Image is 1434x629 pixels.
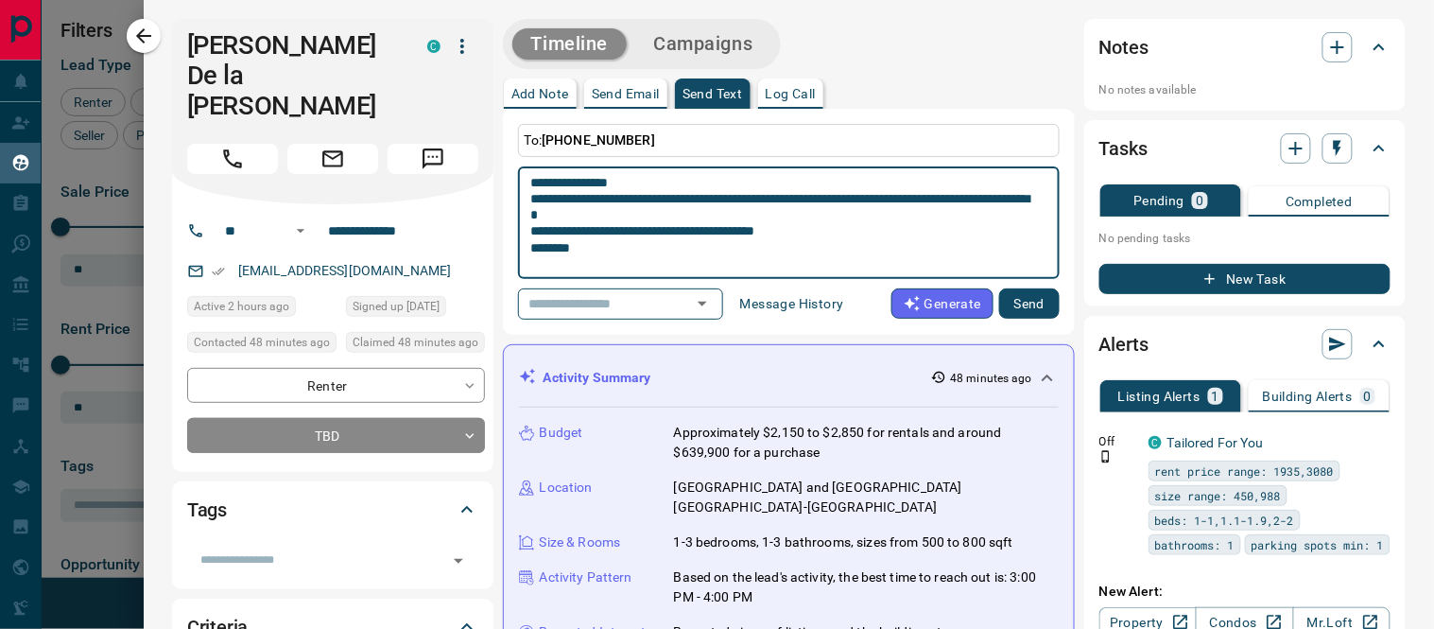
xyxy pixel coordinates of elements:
[187,332,337,358] div: Wed Sep 17 2025
[1155,486,1281,505] span: size range: 450,988
[187,30,399,121] h1: [PERSON_NAME] De la [PERSON_NAME]
[1155,535,1235,554] span: bathrooms: 1
[891,288,993,319] button: Generate
[1099,450,1113,463] svg: Push Notification Only
[542,132,655,148] span: [PHONE_NUMBER]
[999,288,1060,319] button: Send
[674,533,1013,552] p: 1-3 bedrooms, 1-3 bathrooms, sizes from 500 to 800 sqft
[540,423,583,443] p: Budget
[540,478,593,498] p: Location
[1099,126,1391,171] div: Tasks
[1099,322,1391,367] div: Alerts
[1099,81,1391,98] p: No notes available
[287,144,378,174] span: Email
[346,296,485,323] div: Sun Jun 29 2025
[346,332,485,358] div: Wed Sep 17 2025
[187,144,278,174] span: Call
[519,360,1059,395] div: Activity Summary48 minutes ago
[1212,390,1219,403] p: 1
[1133,194,1184,207] p: Pending
[1263,390,1353,403] p: Building Alerts
[592,87,660,100] p: Send Email
[544,368,651,388] p: Activity Summary
[1155,511,1294,530] span: beds: 1-1,1.1-1.9,2-2
[187,495,227,525] h2: Tags
[674,478,1059,517] p: [GEOGRAPHIC_DATA] and [GEOGRAPHIC_DATA] [GEOGRAPHIC_DATA]-[GEOGRAPHIC_DATA]
[518,124,1060,157] p: To:
[1099,32,1149,62] h2: Notes
[1118,390,1201,403] p: Listing Alerts
[682,87,743,100] p: Send Text
[187,418,485,453] div: TBD
[187,487,478,533] div: Tags
[950,370,1032,387] p: 48 minutes ago
[766,87,816,100] p: Log Call
[1196,194,1203,207] p: 0
[187,368,485,403] div: Renter
[1364,390,1372,403] p: 0
[1099,224,1391,253] p: No pending tasks
[353,333,478,352] span: Claimed 48 minutes ago
[1286,195,1353,208] p: Completed
[1252,535,1384,554] span: parking spots min: 1
[194,297,289,316] span: Active 2 hours ago
[289,219,312,242] button: Open
[353,297,440,316] span: Signed up [DATE]
[540,568,632,587] p: Activity Pattern
[674,568,1059,607] p: Based on the lead's activity, the best time to reach out is: 3:00 PM - 4:00 PM
[1155,462,1334,480] span: rent price range: 1935,3080
[187,296,337,323] div: Wed Sep 17 2025
[689,290,716,317] button: Open
[1099,582,1391,602] p: New Alert:
[1099,264,1391,294] button: New Task
[1167,435,1264,450] a: Tailored For You
[445,548,472,574] button: Open
[1099,329,1149,359] h2: Alerts
[1099,25,1391,70] div: Notes
[729,288,855,319] button: Message History
[1149,436,1162,449] div: condos.ca
[1099,133,1148,164] h2: Tasks
[634,28,771,60] button: Campaigns
[540,533,621,552] p: Size & Rooms
[674,423,1059,463] p: Approximately $2,150 to $2,850 for rentals and around $639,900 for a purchase
[212,265,225,278] svg: Email Verified
[512,28,628,60] button: Timeline
[1099,433,1137,450] p: Off
[511,87,569,100] p: Add Note
[427,40,441,53] div: condos.ca
[194,333,330,352] span: Contacted 48 minutes ago
[388,144,478,174] span: Message
[238,263,452,278] a: [EMAIL_ADDRESS][DOMAIN_NAME]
